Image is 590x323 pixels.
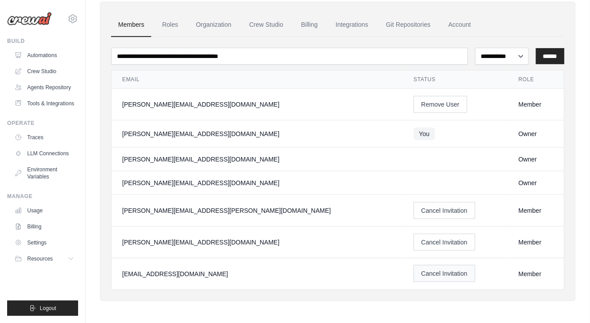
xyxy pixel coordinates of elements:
div: Manage [7,193,78,200]
th: Status [403,70,508,89]
div: [PERSON_NAME][EMAIL_ADDRESS][DOMAIN_NAME] [122,100,392,109]
th: Role [508,70,564,89]
div: Member [519,269,553,278]
div: [PERSON_NAME][EMAIL_ADDRESS][DOMAIN_NAME] [122,129,392,138]
div: [EMAIL_ADDRESS][DOMAIN_NAME] [122,269,392,278]
button: Cancel Invitation [414,265,475,282]
button: Resources [11,252,78,266]
a: Account [441,13,478,37]
div: Operate [7,120,78,127]
button: Cancel Invitation [414,202,475,219]
a: Environment Variables [11,162,78,184]
span: Resources [27,255,53,262]
a: Billing [11,219,78,234]
div: Member [519,206,553,215]
a: Tools & Integrations [11,96,78,111]
a: Billing [294,13,325,37]
div: Owner [519,129,553,138]
span: Logout [40,305,56,312]
a: Roles [155,13,185,37]
img: Logo [7,12,52,25]
div: [PERSON_NAME][EMAIL_ADDRESS][DOMAIN_NAME] [122,178,392,187]
a: Members [111,13,151,37]
div: Build [7,37,78,45]
a: Settings [11,236,78,250]
a: LLM Connections [11,146,78,161]
button: Remove User [414,96,467,113]
a: Organization [189,13,238,37]
span: You [414,128,435,140]
a: Usage [11,203,78,218]
a: Automations [11,48,78,62]
th: Email [112,70,403,89]
button: Logout [7,301,78,316]
div: Owner [519,155,553,164]
a: Agents Repository [11,80,78,95]
div: Member [519,100,553,109]
button: Cancel Invitation [414,234,475,251]
div: [PERSON_NAME][EMAIL_ADDRESS][DOMAIN_NAME] [122,238,392,247]
div: [PERSON_NAME][EMAIL_ADDRESS][PERSON_NAME][DOMAIN_NAME] [122,206,392,215]
div: Member [519,238,553,247]
a: Crew Studio [11,64,78,79]
a: Crew Studio [242,13,291,37]
div: Owner [519,178,553,187]
a: Integrations [328,13,375,37]
a: Traces [11,130,78,145]
a: Git Repositories [379,13,438,37]
div: [PERSON_NAME][EMAIL_ADDRESS][DOMAIN_NAME] [122,155,392,164]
